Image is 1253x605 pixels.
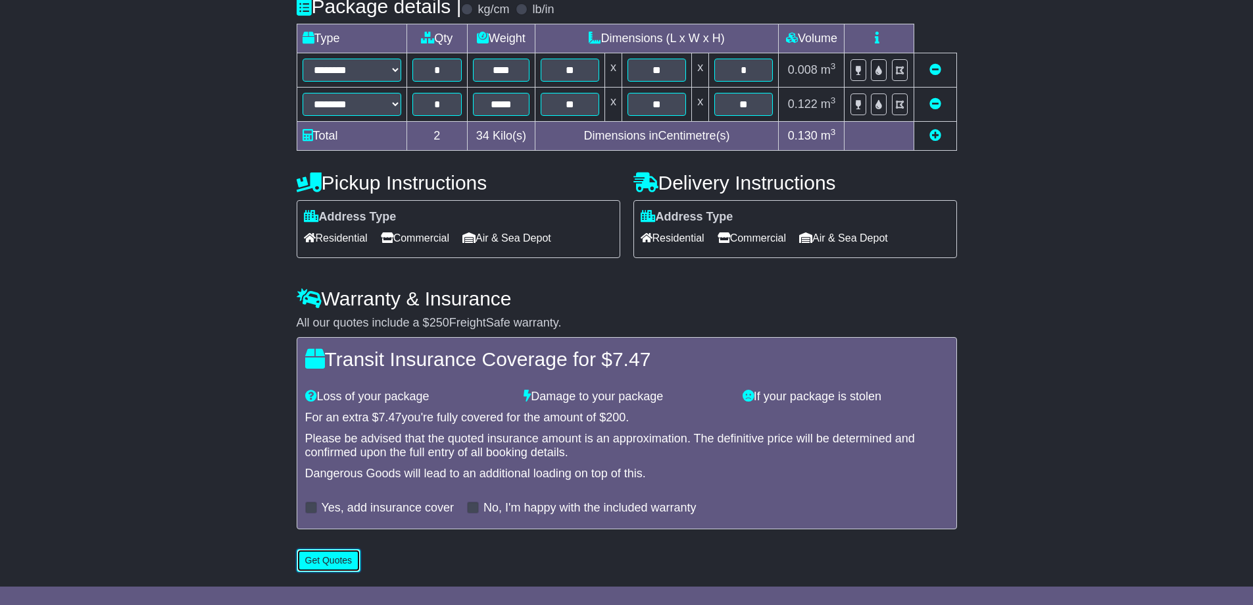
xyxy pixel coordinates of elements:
td: Dimensions (L x W x H) [535,24,779,53]
td: Volume [779,24,845,53]
td: x [604,88,622,122]
td: 2 [406,122,468,151]
span: 0.122 [788,97,818,111]
span: Commercial [381,228,449,248]
span: m [821,97,836,111]
div: All our quotes include a $ FreightSafe warranty. [297,316,957,330]
span: 0.130 [788,129,818,142]
span: Residential [641,228,704,248]
div: Please be advised that the quoted insurance amount is an approximation. The definitive price will... [305,432,948,460]
td: Dimensions in Centimetre(s) [535,122,779,151]
td: x [604,53,622,88]
div: Loss of your package [299,390,518,404]
h4: Warranty & Insurance [297,288,957,309]
span: 34 [476,129,489,142]
h4: Transit Insurance Coverage for $ [305,348,948,370]
span: Residential [304,228,368,248]
td: Total [297,122,406,151]
button: Get Quotes [297,549,361,572]
sup: 3 [831,61,836,71]
span: 200 [606,411,626,424]
h4: Delivery Instructions [633,172,957,194]
a: Remove this item [929,97,941,111]
td: Type [297,24,406,53]
td: x [692,53,709,88]
label: Address Type [304,210,397,224]
span: m [821,63,836,76]
label: Address Type [641,210,733,224]
span: m [821,129,836,142]
span: Air & Sea Depot [462,228,551,248]
div: Damage to your package [517,390,736,404]
div: Dangerous Goods will lead to an additional loading on top of this. [305,467,948,481]
td: Qty [406,24,468,53]
label: No, I'm happy with the included warranty [483,501,697,515]
td: x [692,88,709,122]
label: lb/in [532,3,554,17]
td: Weight [468,24,535,53]
span: 0.008 [788,63,818,76]
a: Add new item [929,129,941,142]
td: Kilo(s) [468,122,535,151]
label: Yes, add insurance cover [322,501,454,515]
div: If your package is stolen [736,390,955,404]
span: 250 [430,316,449,329]
sup: 3 [831,95,836,105]
div: For an extra $ you're fully covered for the amount of $ . [305,411,948,425]
h4: Pickup Instructions [297,172,620,194]
sup: 3 [831,127,836,137]
span: 7.47 [379,411,402,424]
label: kg/cm [478,3,509,17]
span: Air & Sea Depot [799,228,888,248]
a: Remove this item [929,63,941,76]
span: Commercial [718,228,786,248]
span: 7.47 [612,348,651,370]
